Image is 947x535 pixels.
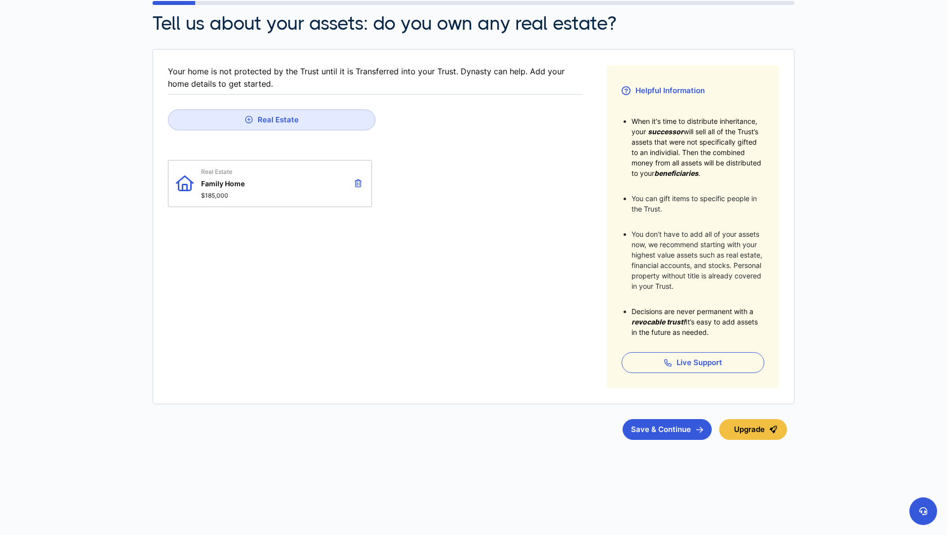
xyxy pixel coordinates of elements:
[622,352,764,373] button: Live Support
[631,117,761,177] span: When it's time to distribute inheritance, your will sell all of the Trust’s assets that were not ...
[631,318,685,326] span: revocable trust!
[631,193,764,214] li: You can gift items to specific people in the Trust.
[201,179,245,188] span: Family Home
[168,109,375,130] button: Real Estate
[631,229,764,291] li: You don’t have to add all of your assets now, we recommend starting with your highest value asset...
[648,127,684,136] span: successor
[201,192,245,199] span: $185,000
[168,65,583,90] div: Your home is not protected by the Trust until it is Transferred into your Trust. Dynasty can help...
[153,12,617,34] h2: Tell us about your assets: do you own any real estate?
[623,419,712,440] button: Save & Continue
[719,419,787,440] button: Upgrade
[201,168,245,175] span: Real Estate
[631,307,758,336] span: Decisions are never permanent with a It’s easy to add assets in the future as needed.
[654,169,698,177] span: beneficiaries
[622,80,764,101] h3: Helpful Information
